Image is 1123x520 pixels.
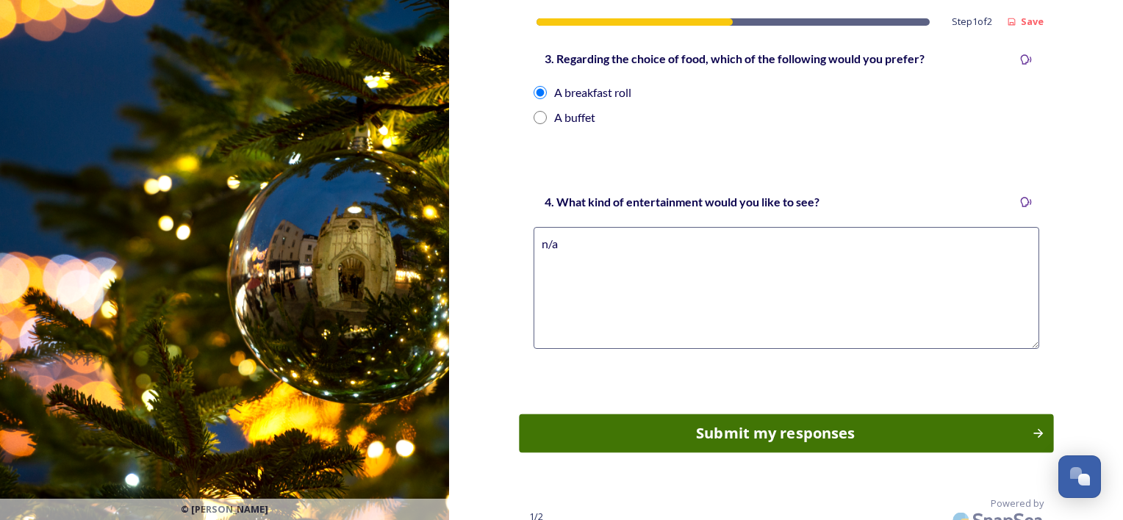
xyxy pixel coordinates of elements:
[545,195,819,209] strong: 4. What kind of entertainment would you like to see?
[1058,455,1101,498] button: Open Chat
[527,422,1024,444] div: Submit my responses
[545,51,925,65] strong: 3. Regarding the choice of food, which of the following would you prefer?
[181,502,268,516] span: © [PERSON_NAME]
[519,414,1053,453] button: Continue
[1021,15,1044,28] strong: Save
[554,84,631,101] div: A breakfast roll
[952,15,992,29] span: Step 1 of 2
[991,496,1044,510] span: Powered by
[554,109,595,126] div: A buffet
[534,227,1039,349] textarea: n/a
